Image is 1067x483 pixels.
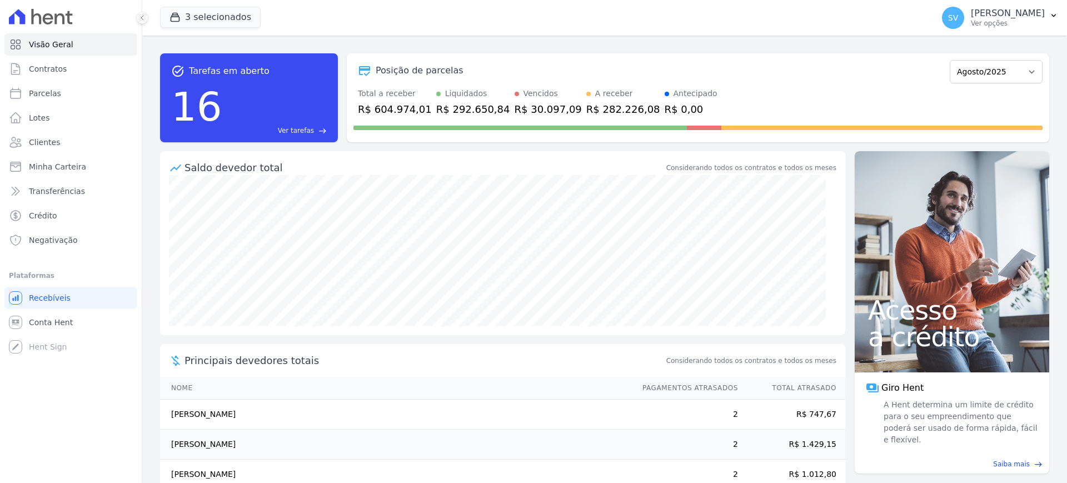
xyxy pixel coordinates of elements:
[739,377,845,400] th: Total Atrasado
[739,400,845,430] td: R$ 747,67
[666,163,836,173] div: Considerando todos os contratos e todos os meses
[29,186,85,197] span: Transferências
[632,377,739,400] th: Pagamentos Atrasados
[595,88,633,99] div: A receber
[632,430,739,460] td: 2
[4,131,137,153] a: Clientes
[948,14,958,22] span: SV
[160,7,261,28] button: 3 selecionados
[4,311,137,333] a: Conta Hent
[376,64,463,77] div: Posição de parcelas
[971,19,1045,28] p: Ver opções
[358,88,432,99] div: Total a receber
[4,58,137,80] a: Contratos
[9,269,133,282] div: Plataformas
[185,353,664,368] span: Principais devedores totais
[515,102,582,117] div: R$ 30.097,09
[4,156,137,178] a: Minha Carteira
[1034,460,1043,469] span: east
[523,88,558,99] div: Vencidos
[445,88,487,99] div: Liquidados
[4,229,137,251] a: Negativação
[881,399,1038,446] span: A Hent determina um limite de crédito para o seu empreendimento que poderá ser usado de forma ráp...
[29,161,86,172] span: Minha Carteira
[4,287,137,309] a: Recebíveis
[971,8,1045,19] p: [PERSON_NAME]
[632,400,739,430] td: 2
[4,33,137,56] a: Visão Geral
[861,459,1043,469] a: Saiba mais east
[29,317,73,328] span: Conta Hent
[586,102,660,117] div: R$ 282.226,08
[881,381,924,395] span: Giro Hent
[160,430,632,460] td: [PERSON_NAME]
[29,88,61,99] span: Parcelas
[227,126,327,136] a: Ver tarefas east
[993,459,1030,469] span: Saiba mais
[29,292,71,303] span: Recebíveis
[29,210,57,221] span: Crédito
[4,107,137,129] a: Lotes
[665,102,717,117] div: R$ 0,00
[739,430,845,460] td: R$ 1.429,15
[29,235,78,246] span: Negativação
[171,78,222,136] div: 16
[666,356,836,366] span: Considerando todos os contratos e todos os meses
[868,297,1036,323] span: Acesso
[171,64,185,78] span: task_alt
[4,180,137,202] a: Transferências
[29,112,50,123] span: Lotes
[318,127,327,135] span: east
[868,323,1036,350] span: a crédito
[4,82,137,104] a: Parcelas
[185,160,664,175] div: Saldo devedor total
[29,137,60,148] span: Clientes
[436,102,510,117] div: R$ 292.650,84
[29,39,73,50] span: Visão Geral
[160,400,632,430] td: [PERSON_NAME]
[278,126,314,136] span: Ver tarefas
[674,88,717,99] div: Antecipado
[29,63,67,74] span: Contratos
[4,205,137,227] a: Crédito
[933,2,1067,33] button: SV [PERSON_NAME] Ver opções
[160,377,632,400] th: Nome
[358,102,432,117] div: R$ 604.974,01
[189,64,270,78] span: Tarefas em aberto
